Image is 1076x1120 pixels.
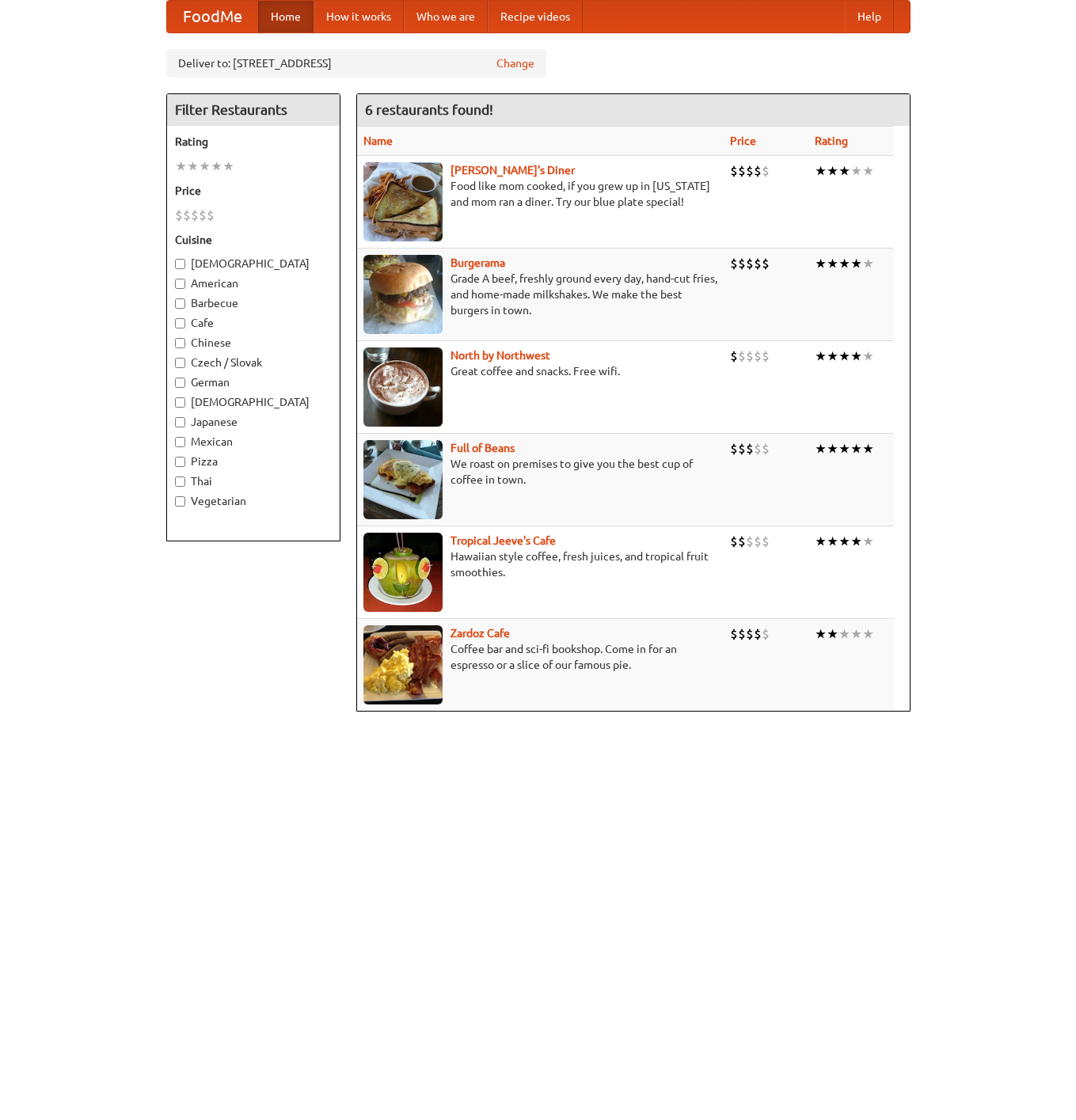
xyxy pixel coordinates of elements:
[175,338,185,348] input: Chinese
[363,456,717,488] p: We roast on premises to give you the best cup of coffee in town.
[167,94,340,126] h4: Filter Restaurants
[838,162,850,180] li: ★
[730,255,738,272] li: $
[175,394,332,410] label: [DEMOGRAPHIC_DATA]
[451,164,575,177] a: [PERSON_NAME]'s Diner
[363,162,443,241] img: sallys.jpg
[838,440,850,457] li: ★
[762,255,770,272] li: $
[175,358,185,368] input: Czech / Slovak
[815,255,827,272] li: ★
[175,476,185,487] input: Thai
[314,1,404,32] a: How it works
[175,298,185,309] input: Barbecue
[738,347,746,365] li: $
[862,255,874,272] li: ★
[175,355,332,370] label: Czech / Slovak
[862,440,874,457] li: ★
[363,533,443,612] img: jeeves.jpg
[175,417,185,427] input: Japanese
[746,255,754,272] li: $
[496,55,534,71] a: Change
[815,625,827,643] li: ★
[175,207,183,224] li: $
[175,335,332,351] label: Chinese
[746,162,754,180] li: $
[850,440,862,457] li: ★
[730,347,738,365] li: $
[850,255,862,272] li: ★
[862,533,874,550] li: ★
[211,158,222,175] li: ★
[404,1,488,32] a: Who we are
[815,347,827,365] li: ★
[746,625,754,643] li: $
[258,1,314,32] a: Home
[451,534,556,547] b: Tropical Jeeve's Cafe
[451,627,510,640] a: Zardoz Cafe
[862,625,874,643] li: ★
[175,158,187,175] li: ★
[738,162,746,180] li: $
[175,493,332,509] label: Vegetarian
[199,158,211,175] li: ★
[363,625,443,704] img: zardoz.jpg
[451,256,505,269] a: Burgerama
[187,158,199,175] li: ★
[365,102,493,117] ng-pluralize: 6 restaurants found!
[175,275,332,291] label: American
[730,533,738,550] li: $
[738,533,746,550] li: $
[175,134,332,150] h5: Rating
[175,232,332,248] h5: Cuisine
[827,440,838,457] li: ★
[175,457,185,467] input: Pizza
[730,440,738,457] li: $
[838,533,850,550] li: ★
[175,183,332,199] h5: Price
[827,625,838,643] li: ★
[754,625,762,643] li: $
[815,533,827,550] li: ★
[175,318,185,328] input: Cafe
[363,549,717,580] p: Hawaiian style coffee, fresh juices, and tropical fruit smoothies.
[175,473,332,489] label: Thai
[363,271,717,318] p: Grade A beef, freshly ground every day, hand-cut fries, and home-made milkshakes. We make the bes...
[166,49,546,78] div: Deliver to: [STREET_ADDRESS]
[862,162,874,180] li: ★
[827,533,838,550] li: ★
[167,1,258,32] a: FoodMe
[850,347,862,365] li: ★
[738,255,746,272] li: $
[838,625,850,643] li: ★
[838,255,850,272] li: ★
[850,533,862,550] li: ★
[222,158,234,175] li: ★
[363,178,717,210] p: Food like mom cooked, if you grew up in [US_STATE] and mom ran a diner. Try our blue plate special!
[363,641,717,673] p: Coffee bar and sci-fi bookshop. Come in for an espresso or a slice of our famous pie.
[838,347,850,365] li: ★
[762,347,770,365] li: $
[762,533,770,550] li: $
[363,347,443,427] img: north.jpg
[762,162,770,180] li: $
[762,625,770,643] li: $
[754,162,762,180] li: $
[850,162,862,180] li: ★
[815,135,848,147] a: Rating
[175,496,185,507] input: Vegetarian
[815,162,827,180] li: ★
[754,255,762,272] li: $
[738,440,746,457] li: $
[862,347,874,365] li: ★
[363,363,717,379] p: Great coffee and snacks. Free wifi.
[815,440,827,457] li: ★
[451,442,515,454] a: Full of Beans
[730,162,738,180] li: $
[746,347,754,365] li: $
[850,625,862,643] li: ★
[363,135,393,147] a: Name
